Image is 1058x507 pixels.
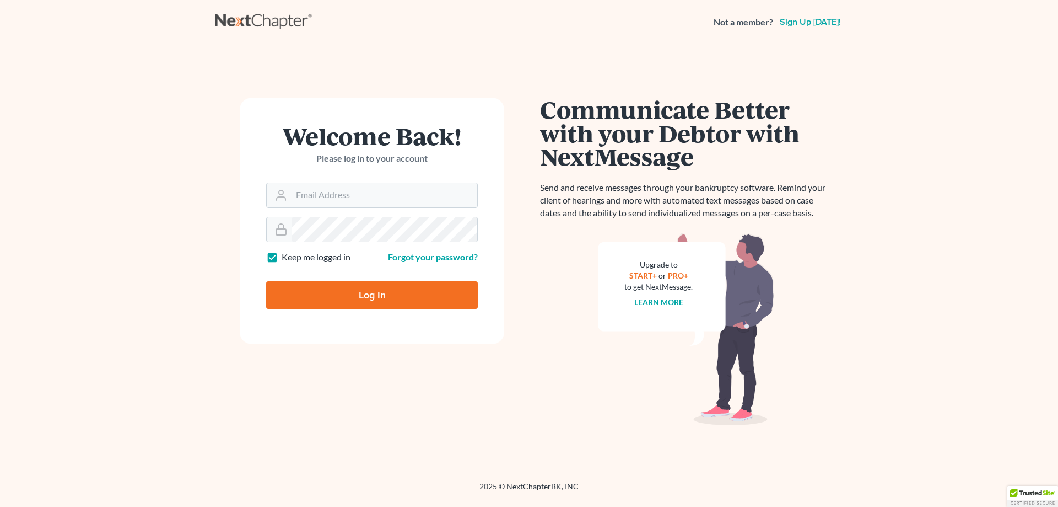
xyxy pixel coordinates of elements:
[629,271,657,280] a: START+
[215,481,843,501] div: 2025 © NextChapterBK, INC
[668,271,688,280] a: PRO+
[388,252,478,262] a: Forgot your password?
[540,98,832,168] h1: Communicate Better with your Debtor with NextMessage
[292,183,477,207] input: Email Address
[634,297,683,307] a: Learn more
[714,16,773,29] strong: Not a member?
[624,281,693,292] div: to get NextMessage.
[1007,486,1058,507] div: TrustedSite Certified
[624,259,693,270] div: Upgrade to
[658,271,666,280] span: or
[778,18,843,26] a: Sign up [DATE]!
[598,233,774,426] img: nextmessage_bg-59042aed3d76b12b5cd301f8e5b87938c9018125f34e5fa2b7a6b67550977c72.svg
[266,152,478,165] p: Please log in to your account
[266,281,478,309] input: Log In
[282,251,350,264] label: Keep me logged in
[266,124,478,148] h1: Welcome Back!
[540,182,832,220] p: Send and receive messages through your bankruptcy software. Remind your client of hearings and mo...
